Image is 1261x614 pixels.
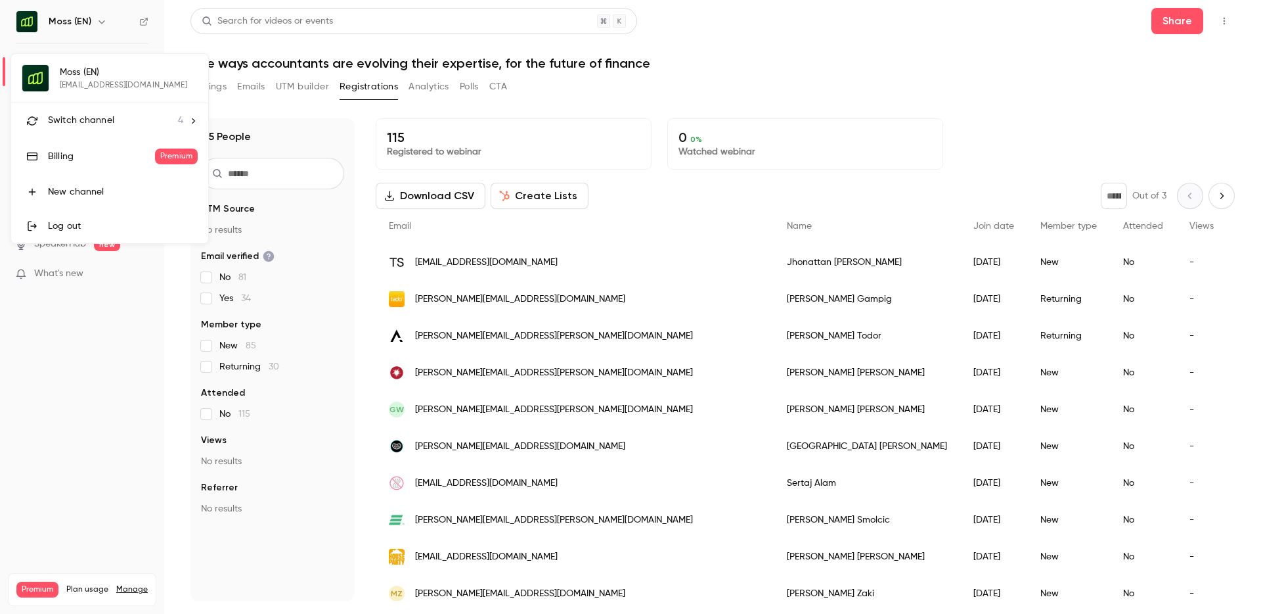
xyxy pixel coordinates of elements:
div: Billing [48,150,155,163]
span: 4 [178,114,183,128]
span: Premium [155,149,198,164]
div: Log out [48,220,198,233]
span: Switch channel [48,114,114,128]
div: New channel [48,185,198,199]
